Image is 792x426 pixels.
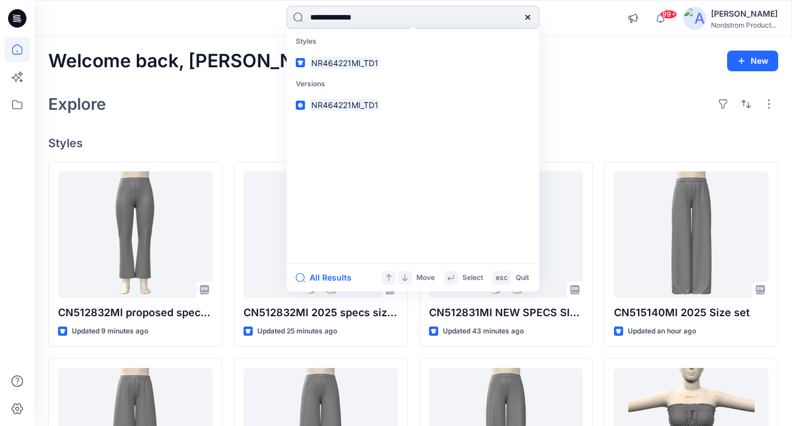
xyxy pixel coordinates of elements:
[683,7,706,30] img: avatar
[429,305,584,321] p: CN512831MI NEW SPECS SIZE SET
[727,51,778,71] button: New
[443,325,524,337] p: Updated 43 minutes ago
[58,305,213,321] p: CN512832MI proposed specs size set
[48,51,342,72] h2: Welcome back, [PERSON_NAME]
[660,10,677,19] span: 99+
[257,325,337,337] p: Updated 25 minutes ago
[416,272,435,284] p: Move
[462,272,483,284] p: Select
[614,305,768,321] p: CN515140MI 2025 Size set
[289,31,537,52] p: Styles
[711,7,778,21] div: [PERSON_NAME]
[614,171,768,298] a: CN515140MI 2025 Size set
[628,325,696,337] p: Updated an hour ago
[310,98,380,112] mark: NR464221MI_TD1
[244,305,398,321] p: CN512832MI 2025 specs size set
[711,21,778,29] div: Nordstrom Product...
[48,136,778,150] h4: Styles
[310,56,380,70] mark: NR464221MI_TD1
[72,325,148,337] p: Updated 9 minutes ago
[244,171,398,298] a: CN512832MI 2025 specs size set
[289,74,537,95] p: Versions
[516,272,529,284] p: Quit
[58,171,213,298] a: CN512832MI proposed specs size set
[289,52,537,74] a: NR464221MI_TD1
[296,271,359,285] button: All Results
[496,272,508,284] p: esc
[48,95,106,113] h2: Explore
[289,94,537,116] a: NR464221MI_TD1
